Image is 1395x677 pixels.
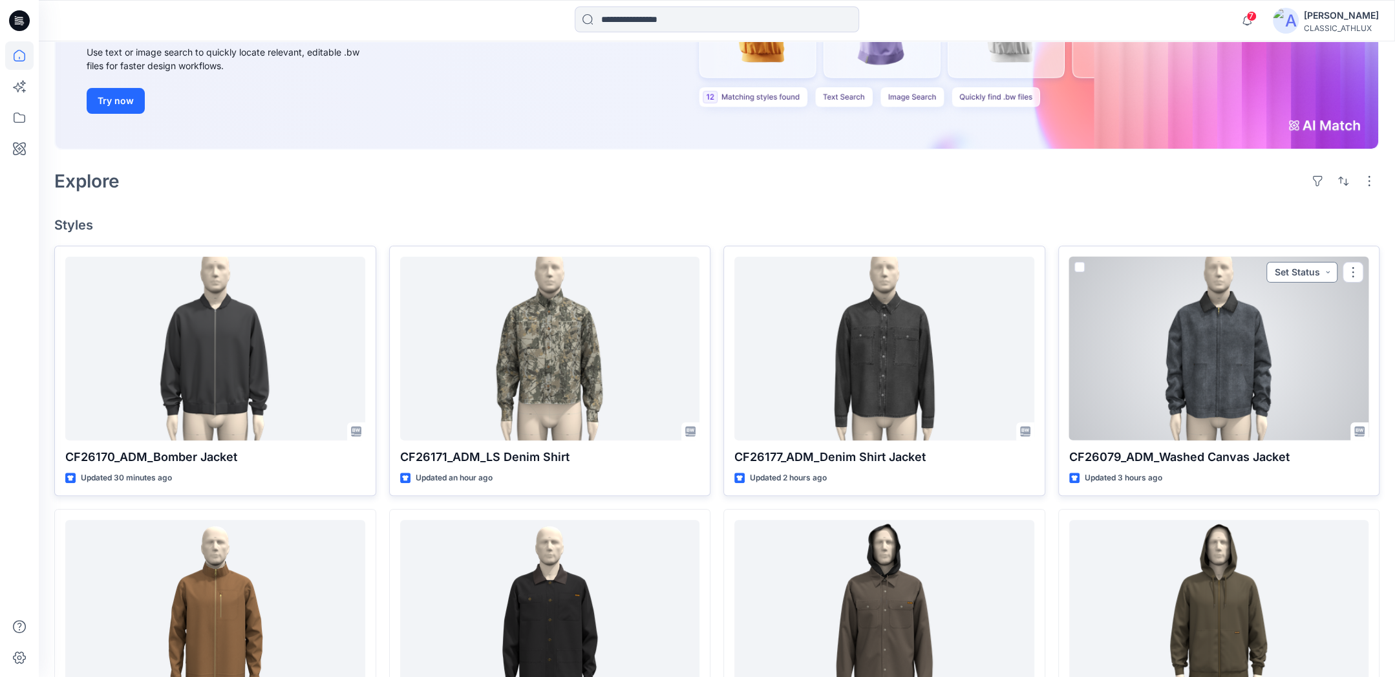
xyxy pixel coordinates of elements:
[1304,8,1379,23] div: [PERSON_NAME]
[87,88,145,114] button: Try now
[1304,23,1379,33] div: CLASSIC_ATHLUX
[1246,11,1257,21] span: 7
[750,471,827,485] p: Updated 2 hours ago
[1085,471,1162,485] p: Updated 3 hours ago
[87,45,378,72] div: Use text or image search to quickly locate relevant, editable .bw files for faster design workflows.
[734,448,1034,466] p: CF26177_ADM_Denim Shirt Jacket
[416,471,493,485] p: Updated an hour ago
[1069,448,1369,466] p: CF26079_ADM_Washed Canvas Jacket
[54,217,1379,233] h4: Styles
[81,471,172,485] p: Updated 30 minutes ago
[400,257,700,441] a: CF26171_ADM_LS Denim Shirt
[54,171,120,191] h2: Explore
[734,257,1034,441] a: CF26177_ADM_Denim Shirt Jacket
[400,448,700,466] p: CF26171_ADM_LS Denim Shirt
[65,448,365,466] p: CF26170_ADM_Bomber Jacket
[1069,257,1369,441] a: CF26079_ADM_Washed Canvas Jacket
[1273,8,1299,34] img: avatar
[65,257,365,441] a: CF26170_ADM_Bomber Jacket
